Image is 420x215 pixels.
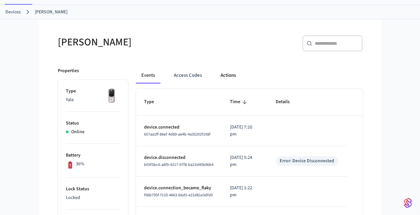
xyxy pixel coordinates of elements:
button: Events [136,67,160,83]
span: b05f3bc6-a8f9-4217-97f8-ba22d40b96b4 [144,162,214,168]
p: device.disconnected [144,154,214,161]
p: 36% [76,161,85,168]
span: Type [144,97,163,107]
div: Error: Device Disconnected [280,158,334,165]
h5: [PERSON_NAME] [58,35,206,49]
p: device.connected [144,124,214,131]
span: Time [230,97,249,107]
img: Yale Assure Touchscreen Wifi Smart Lock, Satin Nickel, Front [103,88,120,104]
button: Actions [215,67,241,83]
p: [DATE] 1:22 pm [230,185,260,199]
span: f06b795f-f133-4663-b6d5-e21d81e3dfd0 [144,192,213,198]
p: Lock Status [66,186,120,193]
p: device.connection_became_flaky [144,185,214,192]
img: SeamLogoGradient.69752ec5.svg [404,198,412,208]
p: [DATE] 5:24 pm [230,154,260,168]
p: Online [71,129,85,136]
p: [DATE] 7:20 pm [230,124,260,138]
p: Yale [66,96,120,103]
p: Status [66,120,120,127]
p: Properties [58,67,79,74]
div: ant example [136,67,363,83]
p: Type [66,88,120,95]
a: Devices [5,9,21,16]
span: Details [276,97,298,107]
a: [PERSON_NAME] [35,9,67,16]
p: Locked [66,194,120,201]
button: Access Codes [168,67,207,83]
p: Battery [66,152,120,159]
span: 657aa1ff-86ef-4d89-ae4b-4a35202f108f [144,132,211,137]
